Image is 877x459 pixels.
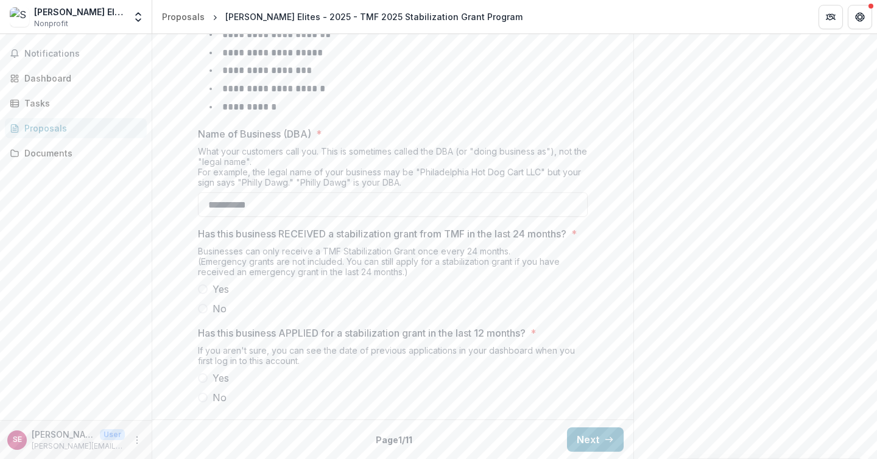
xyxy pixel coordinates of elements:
[24,49,142,59] span: Notifications
[198,226,566,241] p: Has this business RECEIVED a stabilization grant from TMF in the last 24 months?
[10,7,29,27] img: Shaun Ellis Elites
[5,44,147,63] button: Notifications
[34,5,125,18] div: [PERSON_NAME] Elites
[24,147,137,159] div: Documents
[5,143,147,163] a: Documents
[198,146,588,192] div: What your customers call you. This is sometimes called the DBA (or "doing business as"), not the ...
[24,122,137,135] div: Proposals
[32,441,125,452] p: [PERSON_NAME][EMAIL_ADDRESS][DOMAIN_NAME]
[213,390,227,405] span: No
[198,345,588,371] div: If you aren't sure, you can see the date of previous applications in your dashboard when you firs...
[157,8,210,26] a: Proposals
[213,301,227,316] span: No
[130,433,144,447] button: More
[24,97,137,110] div: Tasks
[5,118,147,138] a: Proposals
[198,246,588,282] div: Businesses can only receive a TMF Stabilization Grant once every 24 months. (Emergency grants are...
[34,18,68,29] span: Nonprofit
[100,429,125,440] p: User
[198,127,311,141] p: Name of Business (DBA)
[819,5,843,29] button: Partners
[162,10,205,23] div: Proposals
[24,72,137,85] div: Dashboard
[213,282,229,296] span: Yes
[5,93,147,113] a: Tasks
[130,5,147,29] button: Open entity switcher
[848,5,872,29] button: Get Help
[567,427,624,452] button: Next
[213,371,229,385] span: Yes
[157,8,527,26] nav: breadcrumb
[376,433,412,446] p: Page 1 / 11
[13,436,22,444] div: Shaun Ellis
[5,68,147,88] a: Dashboard
[198,326,526,340] p: Has this business APPLIED for a stabilization grant in the last 12 months?
[32,428,95,441] p: [PERSON_NAME]
[225,10,523,23] div: [PERSON_NAME] Elites - 2025 - TMF 2025 Stabilization Grant Program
